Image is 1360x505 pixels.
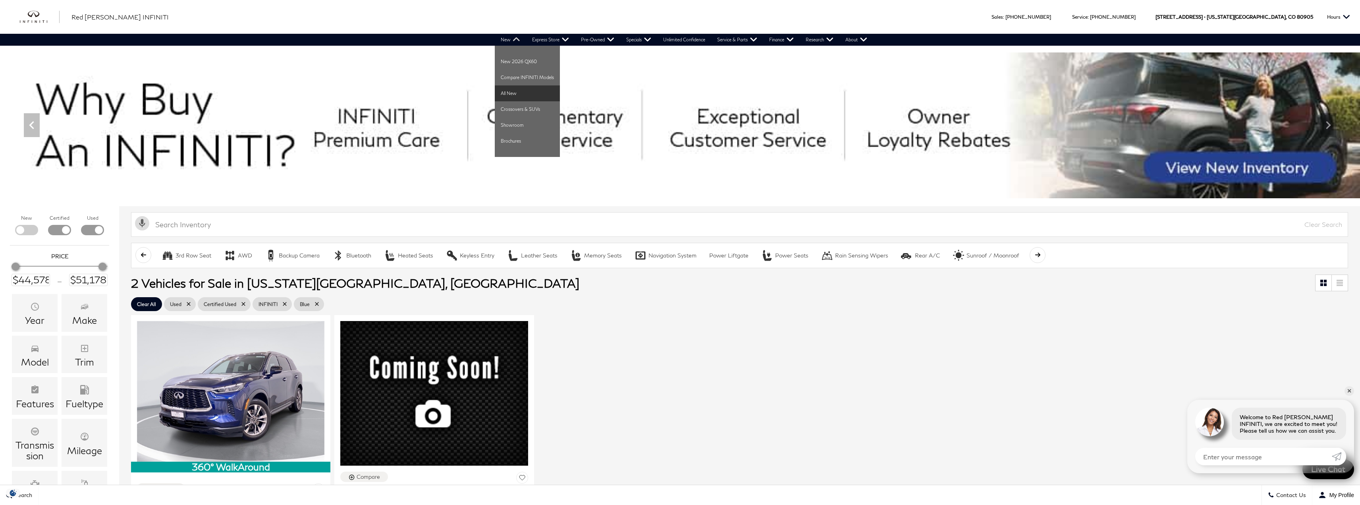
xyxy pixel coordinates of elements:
div: Rear A/C [901,250,913,261]
a: Submit [1332,448,1346,465]
div: Make [72,315,97,325]
div: TransmissionTransmission [12,419,58,467]
button: Heated SeatsHeated Seats [380,247,438,264]
button: Save Vehicle [313,483,324,497]
button: Rear A/CRear A/C [897,247,944,264]
div: Sunroof / Moonroof [966,252,1019,259]
input: Search Inventory [131,212,1348,237]
div: Navigation System [648,252,696,259]
button: Rain Sensing WipersRain Sensing Wipers [817,247,893,264]
button: BluetoothBluetooth [328,247,376,264]
div: Navigation System [635,250,646,261]
div: YearYear [12,294,58,332]
span: INFINITI [258,299,278,309]
div: Keyless Entry [460,252,494,259]
button: Power Liftgate [705,247,753,264]
span: Used [170,299,181,309]
div: Heated Seats [384,250,396,261]
span: Make [80,300,89,315]
label: Used [87,214,98,222]
a: New 2026 QX60 [495,54,560,70]
a: Service & Parts [711,34,763,46]
button: Memory SeatsMemory Seats [566,247,626,264]
svg: Click to toggle on voice search [135,216,149,230]
div: Features [16,399,54,409]
div: Sunroof / Moonroof [953,250,965,261]
input: Minimum [12,274,50,286]
span: Go to slide 3 [682,184,690,192]
button: Save Vehicle [516,472,528,486]
button: Power SeatsPower Seats [757,247,813,264]
div: Filter by Vehicle Type [10,214,109,245]
div: 3rd Row Seat [162,250,174,261]
div: Minimum Price [12,263,19,271]
div: Mileage [67,445,102,456]
div: Rear A/C [915,252,940,259]
a: New [495,34,526,46]
a: [PHONE_NUMBER] [1090,14,1136,20]
img: Agent profile photo [1195,408,1224,436]
div: AWD [238,252,252,259]
a: Express Store [526,34,575,46]
button: Compare Vehicle [137,483,185,493]
span: Features [30,383,40,398]
span: : [1088,14,1089,20]
span: Go to slide 1 [660,184,667,192]
span: Year [30,300,40,315]
div: Rain Sensing Wipers [835,252,888,259]
div: ModelModel [12,336,58,373]
div: Backup Camera [265,250,277,261]
span: Search [12,492,32,499]
div: FeaturesFeatures [12,377,58,415]
a: Red [PERSON_NAME] INFINITI [71,12,169,22]
a: All New [495,85,560,101]
span: Mileage [80,430,89,445]
img: 2025 INFINITI QX60 LUXE [340,321,528,466]
button: 3rd Row Seat3rd Row Seat [157,247,216,264]
span: 2 Vehicles for Sale in [US_STATE][GEOGRAPHIC_DATA], [GEOGRAPHIC_DATA] [131,276,579,290]
div: MileageMileage [62,419,107,467]
span: Blue [300,299,310,309]
div: AWD [224,250,236,261]
img: 2023 INFINITI QX60 LUXE [137,321,324,462]
button: scroll right [1030,247,1046,263]
div: FueltypeFueltype [62,377,107,415]
a: Pre-Owned [575,34,620,46]
nav: Main Navigation [495,34,873,46]
div: Power Seats [761,250,773,261]
div: Trim [75,357,94,367]
span: Model [30,342,40,357]
span: Service [1072,14,1088,20]
input: Maximum [69,274,108,286]
div: Price [12,260,108,286]
div: 360° WalkAround [131,462,330,472]
div: Power Seats [775,252,808,259]
a: Unlimited Confidence [657,34,711,46]
a: [PHONE_NUMBER] [1005,14,1051,20]
button: Open user profile menu [1312,485,1360,505]
div: Maximum Price [98,263,106,271]
span: Fueltype [80,383,89,398]
div: Fueltype [66,399,103,409]
div: Heated Seats [398,252,433,259]
a: infiniti [20,11,60,23]
div: Leather Seats [521,252,558,259]
span: Contact Us [1274,492,1306,499]
a: Finance [763,34,800,46]
div: Backup Camera [279,252,320,259]
button: AWDAWD [220,247,257,264]
button: Backup CameraBackup Camera [260,247,324,264]
label: New [21,214,32,222]
span: Red [PERSON_NAME] INFINITI [71,13,169,21]
div: Keyless Entry [446,250,458,261]
img: Opt-Out Icon [4,489,22,497]
span: Color [80,477,89,492]
button: Leather SeatsLeather Seats [503,247,562,264]
span: My Profile [1326,492,1354,498]
label: Certified [50,214,69,222]
span: : [1003,14,1004,20]
div: Leather Seats [507,250,519,261]
div: Previous [24,113,40,137]
button: Keyless EntryKeyless Entry [442,247,499,264]
span: Go to slide 4 [693,184,701,192]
